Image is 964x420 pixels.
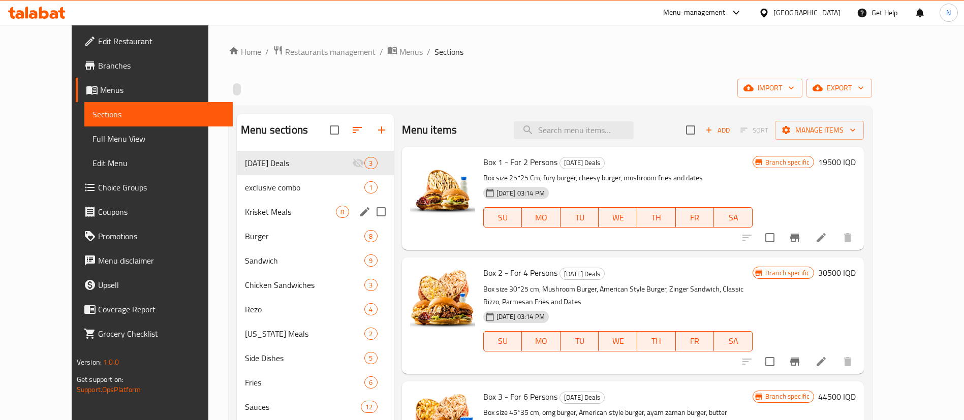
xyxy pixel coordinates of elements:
span: Sort sections [345,118,369,142]
span: Edit Menu [92,157,225,169]
span: Branch specific [761,392,814,401]
button: delete [835,225,860,250]
span: FR [680,334,710,348]
span: Coupons [98,206,225,218]
a: Coupons [76,200,233,224]
button: delete [835,349,860,374]
span: Get support on: [77,373,123,386]
span: N [946,7,951,18]
p: Box size 25*25 Cm, fury burger, cheesy burger, mushroom fries and dates [483,172,753,184]
img: Box 2 - For 4 Persons [410,266,475,331]
div: Ramadan Deals [559,268,605,280]
span: import [745,82,794,94]
span: Edit Restaurant [98,35,225,47]
div: Side Dishes [245,352,364,364]
span: Box 1 - For 2 Persons [483,154,557,170]
button: SU [483,331,522,351]
div: Burger8 [237,224,394,248]
p: Box size 30*25 cm, Mushroom Burger, American Style Burger, Zinger Sandwich, Classic Rizzo, Parmes... [483,283,753,308]
span: Select to update [759,227,781,248]
button: MO [522,331,561,351]
span: Manage items [783,124,856,137]
span: WE [603,334,633,348]
div: items [336,206,349,218]
button: SA [714,207,753,228]
span: Select to update [759,351,781,372]
div: Fries6 [237,370,394,395]
button: FR [676,207,714,228]
div: items [364,352,377,364]
input: search [514,121,634,139]
span: Burger [245,230,364,242]
span: 9 [365,256,377,266]
span: [DATE] 03:14 PM [492,312,549,321]
nav: breadcrumb [229,45,872,58]
a: Home [229,46,261,58]
div: [US_STATE] Meals2 [237,321,394,346]
div: Sauces12 [237,395,394,419]
span: TH [641,210,672,225]
button: Manage items [775,121,864,140]
button: edit [357,204,372,219]
a: Branches [76,53,233,78]
span: 8 [336,207,348,217]
div: Ramadan Deals [559,157,605,169]
h6: 44500 IQD [818,390,856,404]
div: items [364,328,377,340]
svg: Inactive section [352,157,364,169]
span: Menus [100,84,225,96]
button: TU [561,331,599,351]
a: Support.OpsPlatform [77,383,141,396]
button: WE [599,207,637,228]
a: Full Menu View [84,126,233,151]
button: MO [522,207,561,228]
span: [DATE] Deals [245,157,352,169]
span: [DATE] Deals [560,157,604,169]
span: SU [488,334,518,348]
div: Side Dishes5 [237,346,394,370]
div: Ramadan Deals [245,157,352,169]
div: items [364,376,377,389]
span: TH [641,334,672,348]
button: TH [637,331,676,351]
span: Version: [77,356,102,369]
a: Menu disclaimer [76,248,233,273]
a: Choice Groups [76,175,233,200]
h2: Menu sections [241,122,308,138]
button: WE [599,331,637,351]
button: TH [637,207,676,228]
h6: 30500 IQD [818,266,856,280]
span: Coverage Report [98,303,225,315]
span: Sections [92,108,225,120]
div: Kentucky Meals [245,328,364,340]
div: Chicken Sandwiches3 [237,273,394,297]
a: Edit Menu [84,151,233,175]
a: Grocery Checklist [76,321,233,346]
div: Chicken Sandwiches [245,279,364,291]
div: items [364,230,377,242]
span: 8 [365,232,377,241]
span: Krisket Meals [245,206,336,218]
span: 5 [365,353,377,363]
span: Sauces [245,401,361,413]
a: Sections [84,102,233,126]
span: MO [526,334,556,348]
span: TU [565,210,595,225]
span: Rezo [245,303,364,315]
div: exclusive combo1 [237,175,394,200]
div: items [364,157,377,169]
span: TU [565,334,595,348]
a: Menus [76,78,233,102]
span: Box 3 - For 6 Persons [483,389,557,404]
span: SA [718,210,749,225]
span: Branch specific [761,268,814,278]
div: items [364,303,377,315]
span: [DATE] Deals [560,392,604,403]
a: Upsell [76,273,233,297]
span: WE [603,210,633,225]
div: items [364,279,377,291]
span: 1.0.0 [103,356,119,369]
span: Promotions [98,230,225,242]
